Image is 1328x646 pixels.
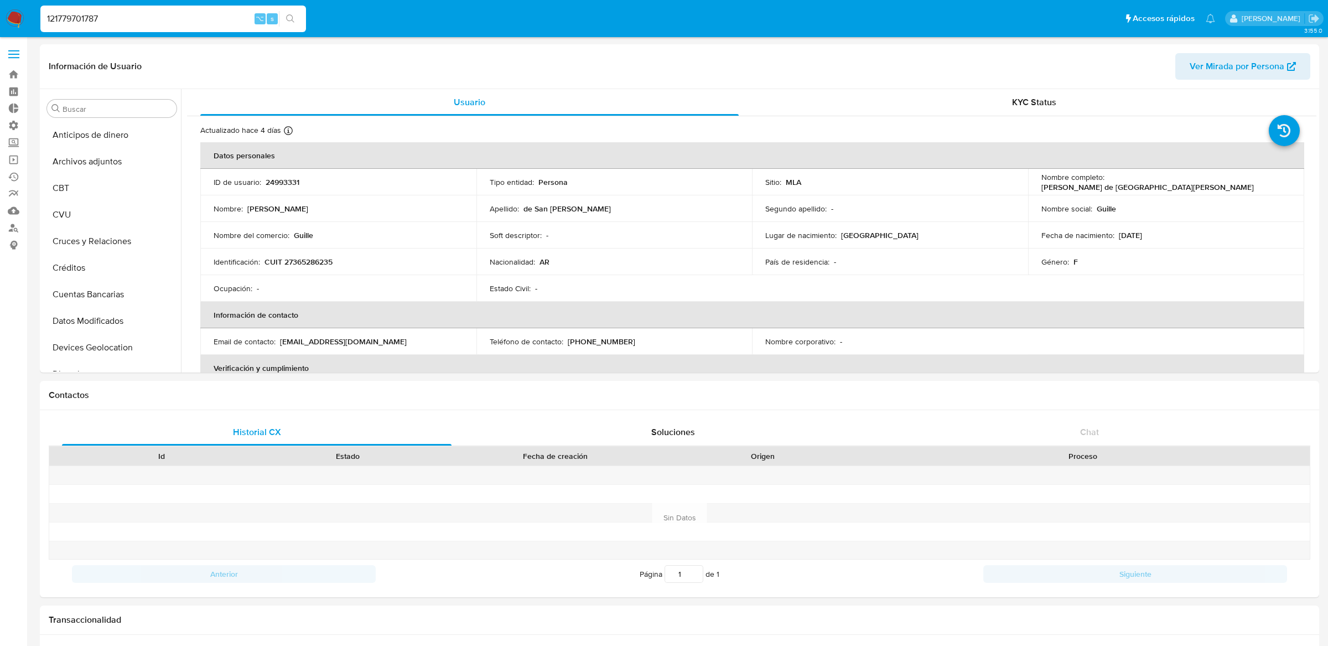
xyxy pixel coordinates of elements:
p: - [546,230,548,240]
p: Nombre del comercio : [214,230,289,240]
p: Email de contacto : [214,337,276,347]
p: Género : [1041,257,1069,267]
h1: Información de Usuario [49,61,142,72]
span: s [271,13,274,24]
p: [GEOGRAPHIC_DATA] [841,230,919,240]
p: Soft descriptor : [490,230,542,240]
p: MLA [786,177,801,187]
div: Fecha de creación [449,451,662,462]
p: Nombre corporativo : [765,337,836,347]
button: Archivos adjuntos [43,148,181,175]
p: ID de usuario : [214,177,261,187]
p: Ocupación : [214,283,252,293]
button: Créditos [43,255,181,281]
p: [DATE] [1119,230,1142,240]
div: Estado [262,451,433,462]
span: Usuario [454,96,485,108]
span: Accesos rápidos [1133,13,1195,24]
p: CUIT 27365286235 [264,257,333,267]
button: Devices Geolocation [43,334,181,361]
span: 1 [717,569,719,580]
p: Segundo apellido : [765,204,827,214]
p: País de residencia : [765,257,829,267]
button: CVU [43,201,181,228]
span: Chat [1080,426,1099,438]
p: [EMAIL_ADDRESS][DOMAIN_NAME] [280,337,407,347]
p: AR [539,257,549,267]
p: Guille [1097,204,1116,214]
p: 24993331 [266,177,299,187]
button: Direcciones [43,361,181,387]
button: search-icon [279,11,302,27]
p: Teléfono de contacto : [490,337,563,347]
p: - [840,337,842,347]
p: Apellido : [490,204,519,214]
a: Salir [1308,13,1320,24]
span: ⌥ [256,13,264,24]
button: Anterior [72,565,376,583]
p: [PHONE_NUMBER] [568,337,635,347]
button: Cruces y Relaciones [43,228,181,255]
th: Datos personales [200,142,1304,169]
div: Proceso [863,451,1302,462]
p: eric.malcangi@mercadolibre.com [1242,13,1304,24]
a: Notificaciones [1206,14,1215,23]
p: Sitio : [765,177,781,187]
p: Nombre : [214,204,243,214]
p: [PERSON_NAME] [247,204,308,214]
input: Buscar [63,104,172,114]
h1: Transaccionalidad [49,614,1310,626]
p: Fecha de nacimiento : [1041,230,1114,240]
button: Ver Mirada por Persona [1175,53,1310,80]
input: Buscar usuario o caso... [40,12,306,26]
button: CBT [43,175,181,201]
span: Página de [640,565,719,583]
button: Cuentas Bancarias [43,281,181,308]
p: Nacionalidad : [490,257,535,267]
p: Identificación : [214,257,260,267]
span: KYC Status [1012,96,1056,108]
div: Origen [677,451,848,462]
h1: Contactos [49,390,1310,401]
p: Tipo entidad : [490,177,534,187]
p: - [831,204,833,214]
button: Siguiente [983,565,1287,583]
th: Información de contacto [200,302,1304,328]
p: Guille [294,230,313,240]
p: F [1073,257,1078,267]
p: de San [PERSON_NAME] [523,204,611,214]
button: Buscar [51,104,60,113]
span: Soluciones [651,426,695,438]
p: Lugar de nacimiento : [765,230,837,240]
p: [PERSON_NAME] de [GEOGRAPHIC_DATA][PERSON_NAME] [1041,182,1254,192]
p: Estado Civil : [490,283,531,293]
span: Ver Mirada por Persona [1190,53,1284,80]
p: - [535,283,537,293]
p: - [834,257,836,267]
div: Id [76,451,247,462]
span: Historial CX [233,426,281,438]
th: Verificación y cumplimiento [200,355,1304,381]
p: - [257,283,259,293]
p: Actualizado hace 4 días [200,125,281,136]
button: Datos Modificados [43,308,181,334]
button: Anticipos de dinero [43,122,181,148]
p: Nombre completo : [1041,172,1104,182]
p: Persona [538,177,568,187]
p: Nombre social : [1041,204,1092,214]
